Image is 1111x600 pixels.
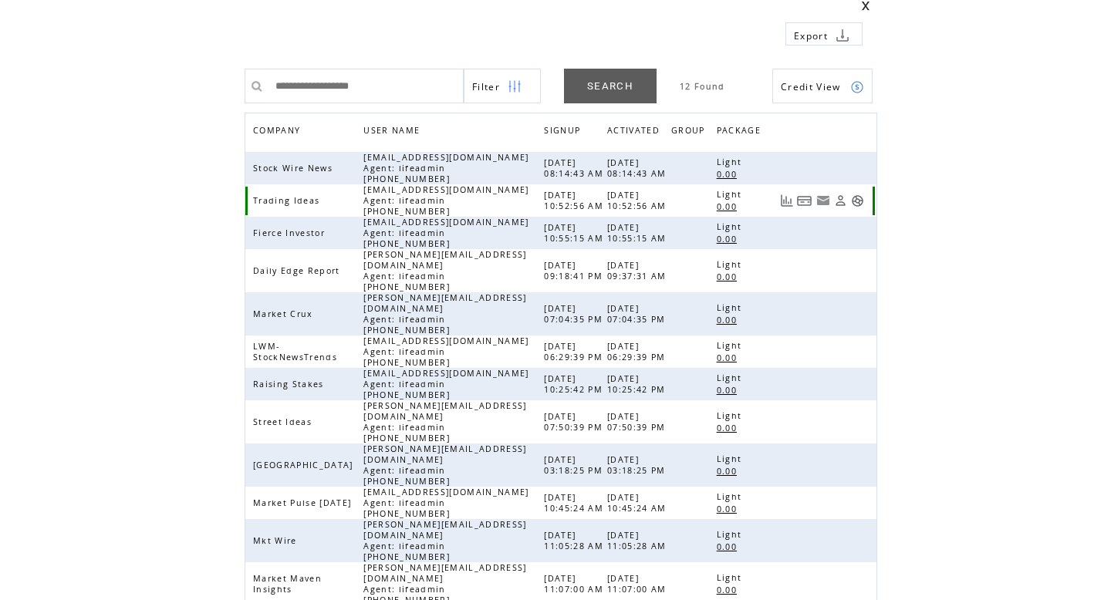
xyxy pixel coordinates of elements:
span: [DATE] 08:14:43 AM [607,157,670,179]
span: 0.00 [717,541,741,552]
span: Light [717,410,746,421]
span: [DATE] 10:45:24 AM [544,492,607,514]
span: Light [717,491,746,502]
span: Export to csv file [794,29,828,42]
span: Daily Edge Report [253,265,344,276]
a: 0.00 [717,583,745,596]
a: ACTIVATED [607,121,667,143]
a: View Usage [780,194,793,207]
span: 0.00 [717,271,741,282]
span: Light [717,572,746,583]
span: Light [717,221,746,232]
span: Market Pulse [DATE] [253,497,355,508]
a: 0.00 [717,421,745,434]
span: Light [717,453,746,464]
span: [PERSON_NAME][EMAIL_ADDRESS][DOMAIN_NAME] Agent: lifeadmin [PHONE_NUMBER] [363,292,526,335]
span: 0.00 [717,352,741,363]
a: View Bills [797,194,812,207]
span: USER NAME [363,121,424,143]
a: Credit View [772,69,873,103]
span: 0.00 [717,201,741,212]
a: 0.00 [717,351,745,364]
span: [EMAIL_ADDRESS][DOMAIN_NAME] Agent: lifeadmin [PHONE_NUMBER] [363,152,528,184]
a: 0.00 [717,313,745,326]
span: Fierce Investor [253,228,329,238]
span: Mkt Wire [253,535,301,546]
a: Filter [464,69,541,103]
span: ACTIVATED [607,121,664,143]
span: LWM-StockNewsTrends [253,341,341,362]
img: credits.png [850,80,864,94]
span: Show filters [472,80,500,93]
span: [DATE] 03:18:25 PM [544,454,606,476]
span: COMPANY [253,121,304,143]
span: Show Credits View [781,80,841,93]
span: Market Maven Insights [253,573,322,595]
span: [PERSON_NAME][EMAIL_ADDRESS][DOMAIN_NAME] Agent: lifeadmin [PHONE_NUMBER] [363,400,526,443]
span: [PERSON_NAME][EMAIL_ADDRESS][DOMAIN_NAME] Agent: lifeadmin [PHONE_NUMBER] [363,249,526,292]
span: [DATE] 03:18:25 PM [607,454,670,476]
span: Light [717,189,746,200]
span: Street Ideas [253,416,316,427]
span: [DATE] 06:29:39 PM [607,341,670,362]
span: 0.00 [717,169,741,180]
span: Raising Stakes [253,379,328,389]
span: [DATE] 06:29:39 PM [544,341,606,362]
span: [EMAIL_ADDRESS][DOMAIN_NAME] Agent: lifeadmin [PHONE_NUMBER] [363,487,528,519]
a: 0.00 [717,270,745,283]
span: Light [717,340,746,351]
span: Light [717,157,746,167]
span: Market Crux [253,308,317,319]
a: 0.00 [717,167,745,180]
a: 0.00 [717,464,745,477]
span: [DATE] 10:25:42 PM [607,373,670,395]
span: [DATE] 11:07:00 AM [544,573,607,595]
span: 0.00 [717,466,741,477]
a: SIGNUP [544,125,584,134]
span: [DATE] 11:07:00 AM [607,573,670,595]
span: [PERSON_NAME][EMAIL_ADDRESS][DOMAIN_NAME] Agent: lifeadmin [PHONE_NUMBER] [363,519,526,562]
a: View Profile [834,194,847,207]
a: SEARCH [564,69,657,103]
a: Support [851,194,864,207]
span: [EMAIL_ADDRESS][DOMAIN_NAME] Agent: lifeadmin [PHONE_NUMBER] [363,217,528,249]
img: download.png [836,29,849,42]
span: 0.00 [717,234,741,244]
a: 0.00 [717,383,745,396]
span: 0.00 [717,315,741,325]
span: PACKAGE [717,121,765,143]
span: Light [717,529,746,540]
span: [EMAIL_ADDRESS][DOMAIN_NAME] Agent: lifeadmin [PHONE_NUMBER] [363,368,528,400]
span: [DATE] 09:37:31 AM [607,260,670,281]
span: [DATE] 10:55:15 AM [544,222,607,244]
a: 0.00 [717,502,745,515]
span: [DATE] 10:55:15 AM [607,222,670,244]
span: [DATE] 11:05:28 AM [607,530,670,551]
a: 0.00 [717,200,745,213]
span: [EMAIL_ADDRESS][DOMAIN_NAME] Agent: lifeadmin [PHONE_NUMBER] [363,184,528,217]
a: USER NAME [363,125,424,134]
span: 0.00 [717,585,741,595]
span: [EMAIL_ADDRESS][DOMAIN_NAME] Agent: lifeadmin [PHONE_NUMBER] [363,335,528,368]
span: 0.00 [717,423,741,433]
span: GROUP [671,121,709,143]
span: [DATE] 07:50:39 PM [544,411,606,433]
a: 0.00 [717,232,745,245]
a: Resend welcome email to this user [816,194,830,207]
span: [PERSON_NAME][EMAIL_ADDRESS][DOMAIN_NAME] Agent: lifeadmin [PHONE_NUMBER] [363,443,526,487]
span: [DATE] 10:52:56 AM [607,190,670,211]
span: [DATE] 09:18:41 PM [544,260,606,281]
span: [DATE] 07:50:39 PM [607,411,670,433]
span: [DATE] 08:14:43 AM [544,157,607,179]
span: Light [717,259,746,270]
span: Light [717,302,746,313]
span: [DATE] 11:05:28 AM [544,530,607,551]
span: Stock Wire News [253,163,336,174]
span: 0.00 [717,504,741,514]
a: GROUP [671,121,713,143]
span: [DATE] 07:04:35 PM [607,303,670,325]
a: PACKAGE [717,121,768,143]
a: 0.00 [717,540,745,553]
span: [DATE] 10:45:24 AM [607,492,670,514]
a: COMPANY [253,125,304,134]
